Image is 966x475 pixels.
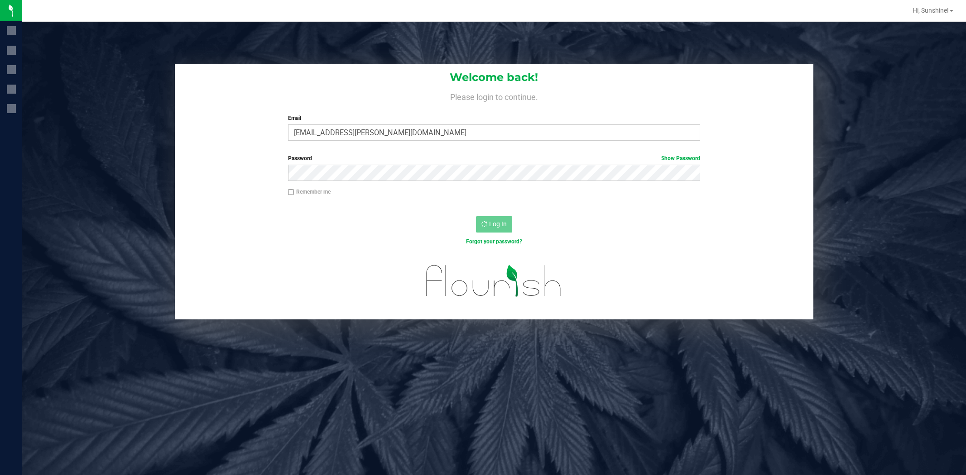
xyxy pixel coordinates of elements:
[661,155,700,161] a: Show Password
[489,220,507,228] span: Log In
[476,216,512,233] button: Log In
[288,114,700,122] label: Email
[288,189,294,195] input: Remember me
[175,90,813,101] h4: Please login to continue.
[466,238,522,245] a: Forgot your password?
[288,188,331,196] label: Remember me
[288,155,312,161] span: Password
[414,255,574,306] img: flourish_logo.svg
[175,71,813,83] h1: Welcome back!
[913,7,949,14] span: Hi, Sunshine!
